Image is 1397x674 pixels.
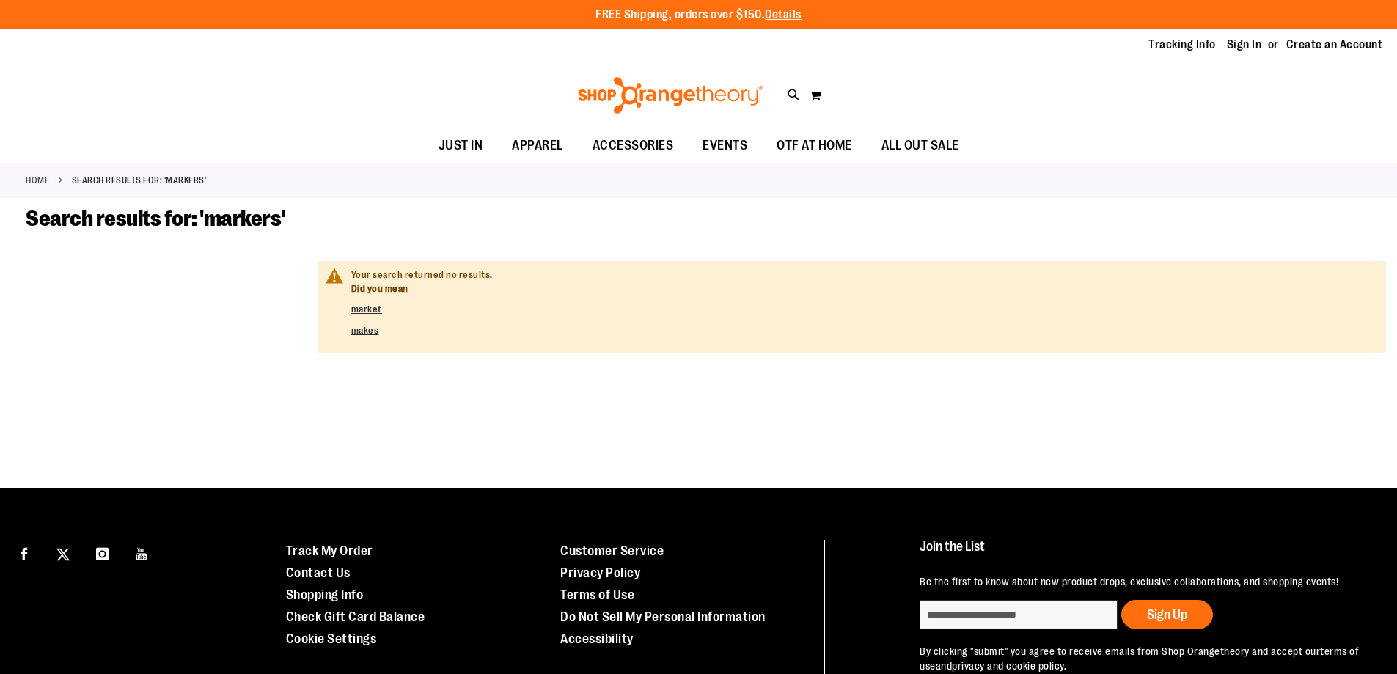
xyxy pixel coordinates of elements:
[920,574,1363,589] p: Be the first to know about new product drops, exclusive collaborations, and shopping events!
[439,129,483,162] span: JUST IN
[920,600,1118,629] input: enter email
[881,129,959,162] span: ALL OUT SALE
[286,609,425,624] a: Check Gift Card Balance
[560,543,664,558] a: Customer Service
[89,540,115,565] a: Visit our Instagram page
[952,660,1066,672] a: privacy and cookie policy.
[72,174,207,187] strong: Search results for: 'markers'
[512,129,563,162] span: APPAREL
[11,540,37,565] a: Visit our Facebook page
[26,174,49,187] a: Home
[593,129,674,162] span: ACCESSORIES
[703,129,747,162] span: EVENTS
[286,587,364,602] a: Shopping Info
[560,565,640,580] a: Privacy Policy
[765,8,802,21] a: Details
[777,129,852,162] span: OTF AT HOME
[576,77,766,114] img: Shop Orangetheory
[560,631,634,646] a: Accessibility
[1147,607,1187,622] span: Sign Up
[351,268,1375,337] div: Your search returned no results.
[286,631,377,646] a: Cookie Settings
[51,540,76,565] a: Visit our X page
[920,540,1363,567] h4: Join the List
[56,548,70,561] img: Twitter
[286,565,351,580] a: Contact Us
[26,206,285,231] span: Search results for: 'markers'
[920,644,1363,673] p: By clicking "submit" you agree to receive emails from Shop Orangetheory and accept our and
[129,540,155,565] a: Visit our Youtube page
[351,325,379,336] a: makes
[1121,600,1213,629] button: Sign Up
[1148,37,1216,53] a: Tracking Info
[560,587,634,602] a: Terms of Use
[351,282,1375,296] dt: Did you mean
[286,543,373,558] a: Track My Order
[560,609,766,624] a: Do Not Sell My Personal Information
[1286,37,1383,53] a: Create an Account
[595,7,802,23] p: FREE Shipping, orders over $150.
[1227,37,1262,53] a: Sign In
[351,304,382,315] a: market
